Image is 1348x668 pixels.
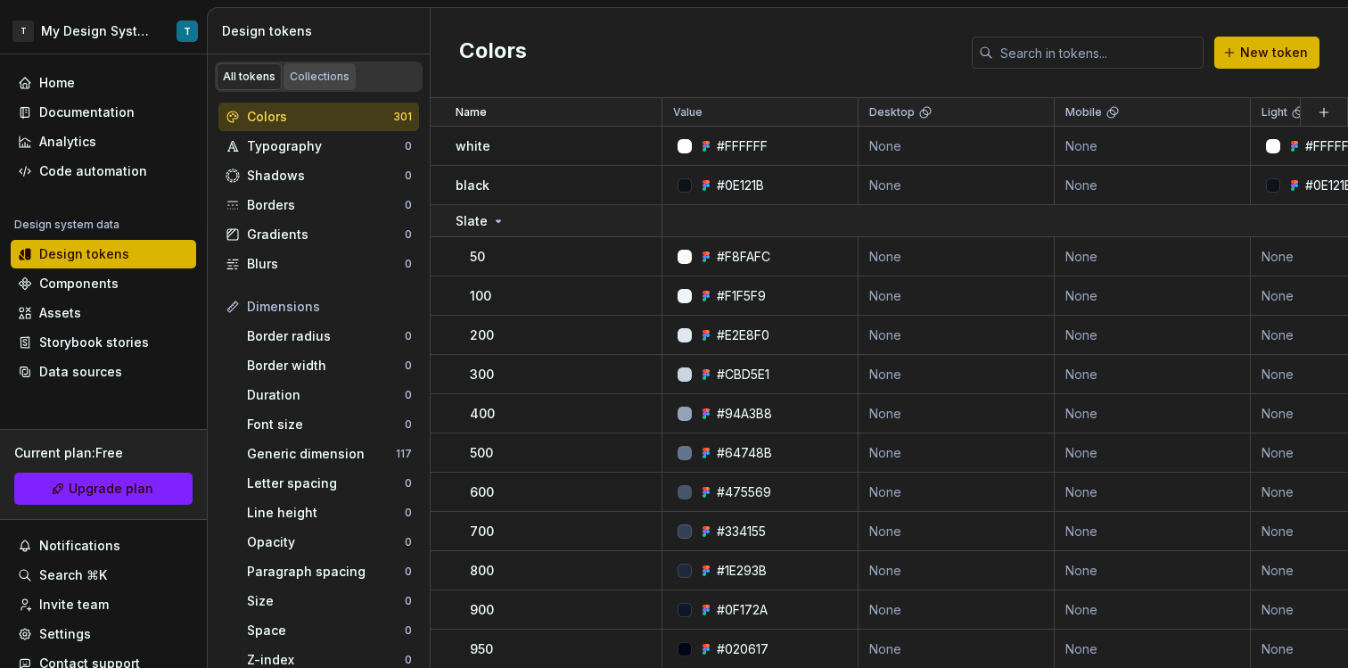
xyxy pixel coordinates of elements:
td: None [1055,127,1251,166]
a: Home [11,69,196,97]
div: 0 [405,139,412,153]
p: 50 [470,248,485,266]
p: white [456,137,490,155]
div: Typography [247,137,405,155]
a: Border radius0 [240,322,419,350]
div: #0F172A [717,601,768,619]
div: Code automation [39,162,147,180]
td: None [859,590,1055,630]
div: #F8FAFC [717,248,770,266]
a: Storybook stories [11,328,196,357]
td: None [1055,276,1251,316]
a: Blurs0 [218,250,419,278]
div: Current plan : Free [14,444,193,462]
div: Collections [290,70,349,84]
div: Colors [247,108,393,126]
td: None [1055,394,1251,433]
div: 0 [405,535,412,549]
a: Code automation [11,157,196,186]
p: Light [1262,105,1287,120]
td: None [1055,590,1251,630]
div: T [12,21,34,42]
div: Home [39,74,75,92]
div: Documentation [39,103,135,121]
div: Analytics [39,133,96,151]
a: Components [11,269,196,298]
td: None [1055,316,1251,355]
td: None [859,316,1055,355]
div: Paragraph spacing [247,563,405,581]
td: None [859,473,1055,512]
a: Settings [11,620,196,648]
div: Assets [39,304,81,322]
div: Dimensions [247,298,412,316]
div: Gradients [247,226,405,243]
p: 800 [470,562,494,580]
div: 117 [396,447,412,461]
div: Search ⌘K [39,566,107,584]
a: Opacity0 [240,528,419,557]
div: Letter spacing [247,474,405,492]
a: Letter spacing0 [240,469,419,498]
div: #94A3B8 [717,405,772,423]
div: #020617 [717,640,769,658]
td: None [859,433,1055,473]
p: Slate [456,212,488,230]
td: None [859,394,1055,433]
p: 900 [470,601,494,619]
p: 700 [470,523,494,540]
a: Analytics [11,128,196,156]
span: Upgrade plan [69,480,153,498]
h2: Colors [459,37,527,69]
div: #CBD5E1 [717,366,769,383]
a: Design tokens [11,240,196,268]
div: Storybook stories [39,334,149,351]
td: None [1055,551,1251,590]
td: None [1055,237,1251,276]
div: 0 [405,417,412,432]
td: None [1055,473,1251,512]
a: Size0 [240,587,419,615]
div: #F1F5F9 [717,287,766,305]
a: Gradients0 [218,220,419,249]
p: Desktop [869,105,915,120]
div: Size [247,592,405,610]
button: New token [1214,37,1319,69]
p: 300 [470,366,494,383]
p: 200 [470,326,494,344]
td: None [859,127,1055,166]
td: None [859,512,1055,551]
div: Blurs [247,255,405,273]
button: TMy Design SystemT [4,12,203,50]
div: 0 [405,227,412,242]
div: T [184,24,191,38]
div: 0 [405,565,412,579]
div: Borders [247,196,405,214]
div: 0 [405,594,412,608]
div: #1E293B [717,562,767,580]
div: 0 [405,329,412,343]
td: None [859,237,1055,276]
div: #334155 [717,523,766,540]
p: Name [456,105,487,120]
p: 400 [470,405,495,423]
td: None [859,551,1055,590]
div: #64748B [717,444,772,462]
div: Duration [247,386,405,404]
div: #0E121B [717,177,764,194]
td: None [859,355,1055,394]
div: Border width [247,357,405,375]
a: Borders0 [218,191,419,219]
div: 0 [405,388,412,402]
a: Data sources [11,358,196,386]
div: Notifications [39,537,120,555]
td: None [859,276,1055,316]
p: 500 [470,444,493,462]
div: #E2E8F0 [717,326,769,344]
div: Shadows [247,167,405,185]
p: 950 [470,640,493,658]
p: black [456,177,489,194]
a: Space0 [240,616,419,645]
a: Invite team [11,590,196,619]
button: Search ⌘K [11,561,196,590]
